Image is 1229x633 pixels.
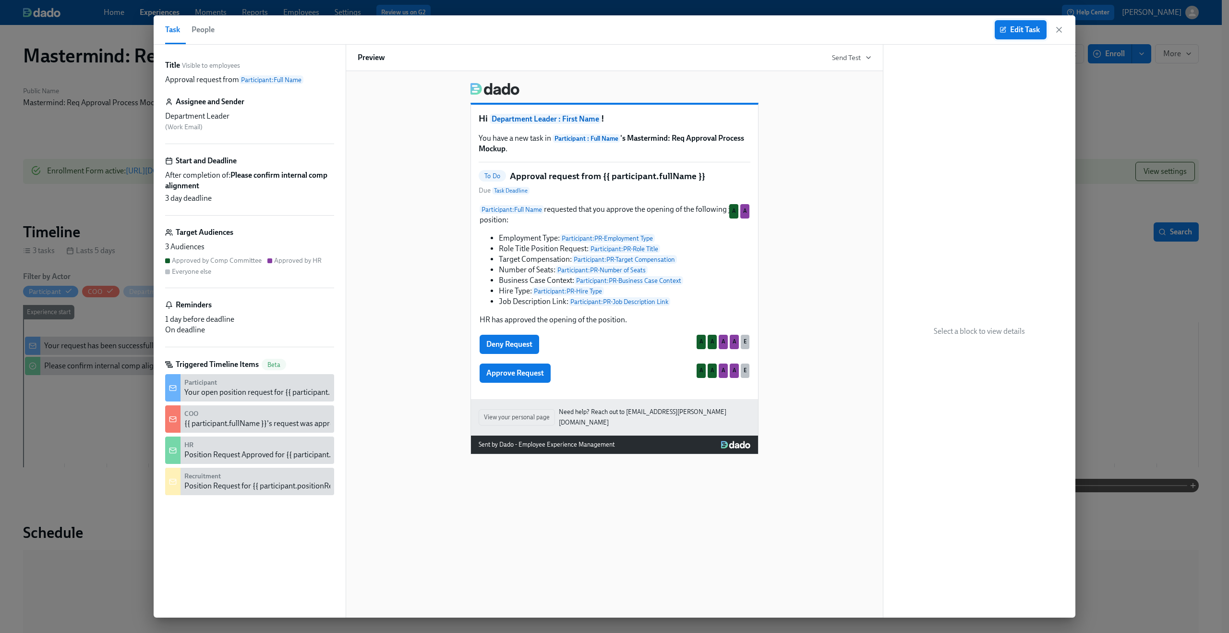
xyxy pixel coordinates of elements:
[176,97,244,107] h6: Assignee and Sender
[165,242,334,252] div: 3 Audiences
[184,418,346,429] div: {{ participant.fullName }}'s request was approved
[358,52,385,63] h6: Preview
[192,23,215,37] span: People
[730,364,739,378] div: Used by Approved by HR audience
[559,407,750,428] a: Need help? Reach out to [EMAIL_ADDRESS][PERSON_NAME][DOMAIN_NAME]
[165,193,212,204] span: 3 day deadline
[490,114,601,124] span: Department Leader : First Name
[721,441,750,449] img: Dado
[995,20,1047,39] button: Edit Task
[479,409,555,426] button: View your personal page
[479,334,750,355] div: Deny RequestAAAAE
[176,300,212,310] h6: Reminders
[741,364,749,378] div: Used by Everyone else audience
[165,170,334,191] span: After completion of:
[553,134,620,143] span: Participant : Full Name
[479,203,750,326] div: Participant:Full Namerequested that you approve the opening of the following job position: Employ...
[184,450,421,460] div: Position Request Approved for {{ participant.positionRequestRoleTitle }}
[172,267,211,276] div: Everyone else
[510,170,705,183] h5: Approval request from {{ participant.fullName }}
[697,335,706,349] div: Used by Approved by Comp Committee audience
[719,335,728,349] div: Used by Approved by HR audience
[176,227,233,238] h6: Target Audiences
[184,378,217,387] strong: Participant
[1001,25,1040,35] span: Edit Task
[741,335,749,349] div: Used by Everyone else audience
[479,439,614,450] div: Sent by Dado - Employee Experience Management
[262,361,286,368] span: Beta
[697,364,706,378] div: Used by Approved by Comp Committee audience
[479,112,750,125] h1: Hi !
[184,441,193,449] strong: HR
[708,335,717,349] div: Used by Approved by Comp Committee audience
[165,374,334,402] div: ParticipantYour open position request for {{ participant.prRoleTitle }}
[165,437,334,464] div: HRPosition Request Approved for {{ participant.positionRequestRoleTitle }}
[172,256,262,265] div: Approved by Comp Committee
[176,359,259,370] h6: Triggered Timeline Items
[479,172,506,180] span: To Do
[165,405,334,433] div: COO{{ participant.fullName }}'s request was approved
[479,134,744,153] strong: 's Mastermind: Req Approval Process Mockup
[165,111,334,122] div: Department Leader
[182,61,240,70] span: Visible to employees
[740,204,749,219] div: Used by Approved by HR audience
[184,472,221,480] strong: Recruitment
[832,53,871,62] button: Send Test
[176,156,237,166] h6: Start and Deadline
[484,413,550,422] span: View your personal page
[165,325,334,335] div: On deadline
[479,186,530,195] span: Due
[479,133,750,154] p: You have a new task in .
[239,75,303,84] span: Participant : Full Name
[883,45,1075,618] div: Select a block to view details
[708,364,717,378] div: Used by Approved by Comp Committee audience
[184,387,373,398] div: Your open position request for {{ participant.prRoleTitle }}
[165,170,327,190] strong: Please confirm internal comp alignment
[719,364,728,378] div: Used by Approved by HR audience
[165,468,334,495] div: RecruitmentPosition Request for {{ participant.positionRequestRoleTitle }}
[184,410,198,418] strong: COO
[165,74,303,85] p: Approval request from
[165,60,180,71] label: Title
[729,204,738,219] div: Used by Approved by Comp Committee audience
[730,335,739,349] div: Used by Approved by HR audience
[492,187,530,195] span: Task Deadline
[479,363,750,384] div: Approve RequestAAAAE
[165,314,334,325] div: 1 day before deadline
[274,256,322,265] div: Approved by HR
[184,481,387,491] div: Position Request for {{ participant.positionRequestRoleTitle }}
[165,123,203,131] span: ( Work Email )
[165,23,180,37] span: Task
